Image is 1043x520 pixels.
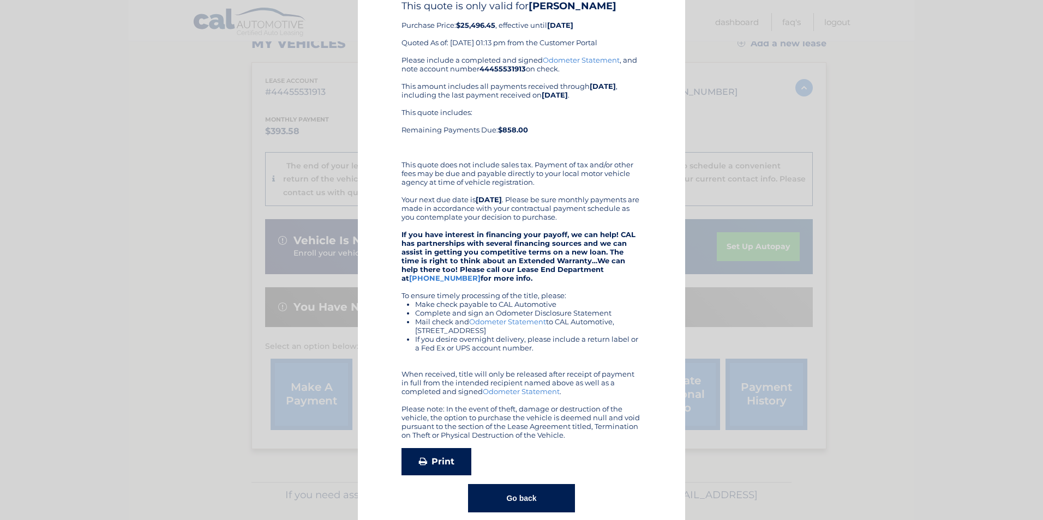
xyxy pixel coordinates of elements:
div: Please include a completed and signed , and note account number on check. This amount includes al... [401,56,642,439]
a: Print [401,448,471,475]
b: [DATE] [590,82,616,90]
li: Mail check and to CAL Automotive, [STREET_ADDRESS] [415,317,642,335]
button: Go back [468,484,574,512]
b: 44455531913 [479,64,526,73]
a: Odometer Statement [543,56,620,64]
b: $858.00 [498,125,528,134]
li: Make check payable to CAL Automotive [415,300,642,309]
a: Odometer Statement [469,317,546,326]
b: [DATE] [542,90,568,99]
b: [DATE] [547,21,573,29]
b: [DATE] [476,195,502,204]
a: Odometer Statement [483,387,560,396]
div: This quote includes: Remaining Payments Due: [401,108,642,152]
b: $25,496.45 [456,21,495,29]
li: If you desire overnight delivery, please include a return label or a Fed Ex or UPS account number. [415,335,642,352]
li: Complete and sign an Odometer Disclosure Statement [415,309,642,317]
a: [PHONE_NUMBER] [409,274,481,282]
strong: If you have interest in financing your payoff, we can help! CAL has partnerships with several fin... [401,230,636,282]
